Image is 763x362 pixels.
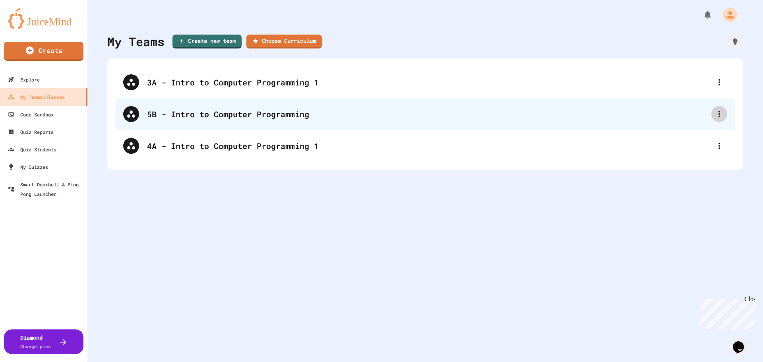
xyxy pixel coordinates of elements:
[115,98,735,130] div: 5B - Intro to Computer Programming
[20,333,51,350] div: Diamond
[147,108,711,120] div: 5B - Intro to Computer Programming
[4,42,83,61] a: Create
[715,6,739,24] div: My Account
[4,329,83,354] button: DiamondChange plan
[172,35,242,48] a: Create new team
[727,34,743,50] div: How it works
[115,66,735,98] div: 3A - Intro to Computer Programming 1
[8,162,48,172] div: My Quizzes
[20,343,51,349] span: Change plan
[8,180,84,199] div: Smart Doorbell & Ping Pong Launcher
[697,296,755,329] iframe: chat widget
[8,145,56,154] div: Quiz Students
[8,110,54,119] div: Code Sandbox
[147,76,711,88] div: 3A - Intro to Computer Programming 1
[8,127,54,137] div: Quiz Reports
[730,330,755,354] iframe: chat widget
[8,92,65,102] div: My Teams/Classes
[688,8,715,21] div: My Notifications
[115,130,735,162] div: 4A - Intro to Computer Programming 1
[8,75,40,84] div: Explore
[246,35,322,48] a: Choose Curriculum
[107,33,165,50] div: My Teams
[3,3,55,50] div: Chat with us now!Close
[8,8,79,29] img: logo-orange.svg
[147,140,711,152] div: 4A - Intro to Computer Programming 1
